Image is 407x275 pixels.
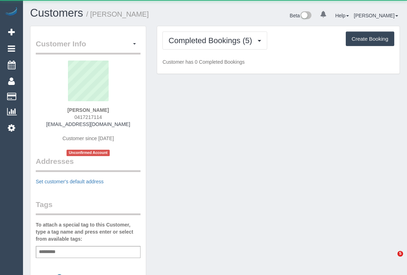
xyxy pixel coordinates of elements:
a: Set customer's default address [36,179,104,184]
legend: Customer Info [36,39,141,55]
span: Completed Bookings (5) [168,36,256,45]
span: Unconfirmed Account [67,150,110,156]
iframe: Intercom live chat [383,251,400,268]
button: Create Booking [346,31,394,46]
a: [EMAIL_ADDRESS][DOMAIN_NAME] [46,121,130,127]
legend: Tags [36,199,141,215]
label: To attach a special tag to this Customer, type a tag name and press enter or select from availabl... [36,221,141,242]
small: / [PERSON_NAME] [86,10,149,18]
img: New interface [300,11,311,21]
a: Help [335,13,349,18]
a: [PERSON_NAME] [354,13,398,18]
strong: [PERSON_NAME] [67,107,109,113]
span: 0417217114 [74,114,102,120]
button: Completed Bookings (5) [162,31,267,50]
a: Beta [290,13,312,18]
img: Automaid Logo [4,7,18,17]
a: Customers [30,7,83,19]
p: Customer has 0 Completed Bookings [162,58,394,65]
span: Customer since [DATE] [63,136,114,141]
span: 5 [397,251,403,257]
